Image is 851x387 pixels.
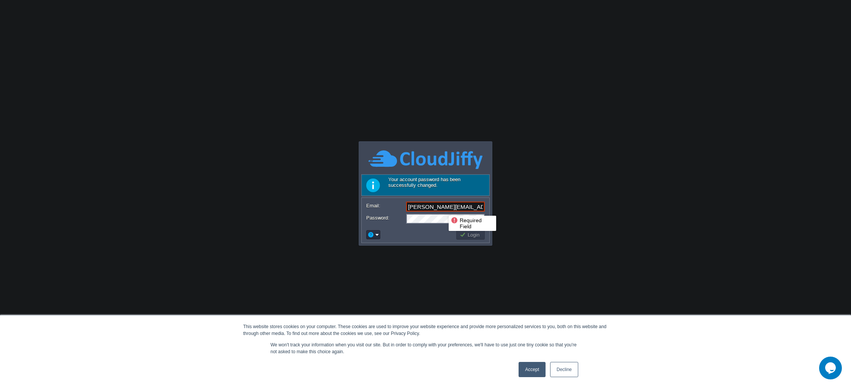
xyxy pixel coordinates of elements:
div: Required Field [451,216,494,230]
p: We won't track your information when you visit our site. But in order to comply with your prefere... [270,341,581,355]
button: Login [460,231,482,238]
a: Decline [550,362,578,377]
div: This website stores cookies on your computer. These cookies are used to improve your website expe... [243,323,608,337]
img: CloudJiffy [369,149,482,170]
iframe: chat widget [819,357,843,379]
label: Password: [366,214,405,222]
div: Your account password has been successfully changed. [361,174,490,196]
a: Accept [519,362,546,377]
label: Email: [366,202,405,210]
